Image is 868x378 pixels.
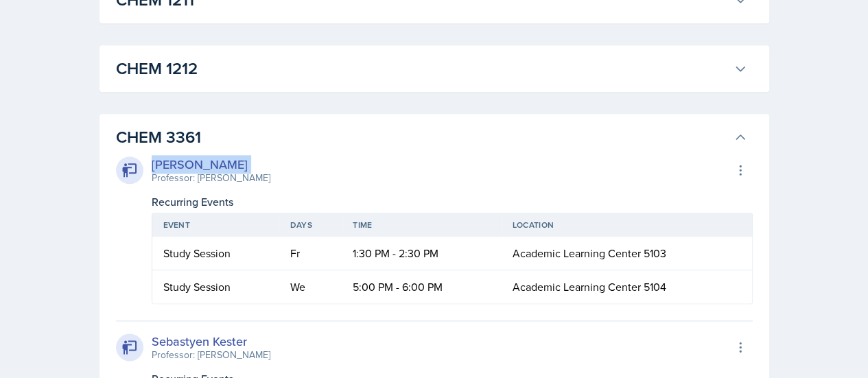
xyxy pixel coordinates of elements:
[502,213,752,237] th: Location
[342,237,501,270] td: 1:30 PM - 2:30 PM
[152,155,270,174] div: [PERSON_NAME]
[152,332,270,351] div: Sebastyen Kester
[342,270,501,303] td: 5:00 PM - 6:00 PM
[279,270,342,303] td: We
[513,246,666,261] span: Academic Learning Center 5103
[152,213,279,237] th: Event
[342,213,501,237] th: Time
[163,279,268,295] div: Study Session
[116,56,728,81] h3: CHEM 1212
[163,245,268,261] div: Study Session
[152,193,753,210] div: Recurring Events
[113,54,750,84] button: CHEM 1212
[152,171,270,185] div: Professor: [PERSON_NAME]
[513,279,666,294] span: Academic Learning Center 5104
[113,122,750,152] button: CHEM 3361
[279,237,342,270] td: Fr
[152,348,270,362] div: Professor: [PERSON_NAME]
[279,213,342,237] th: Days
[116,125,728,150] h3: CHEM 3361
